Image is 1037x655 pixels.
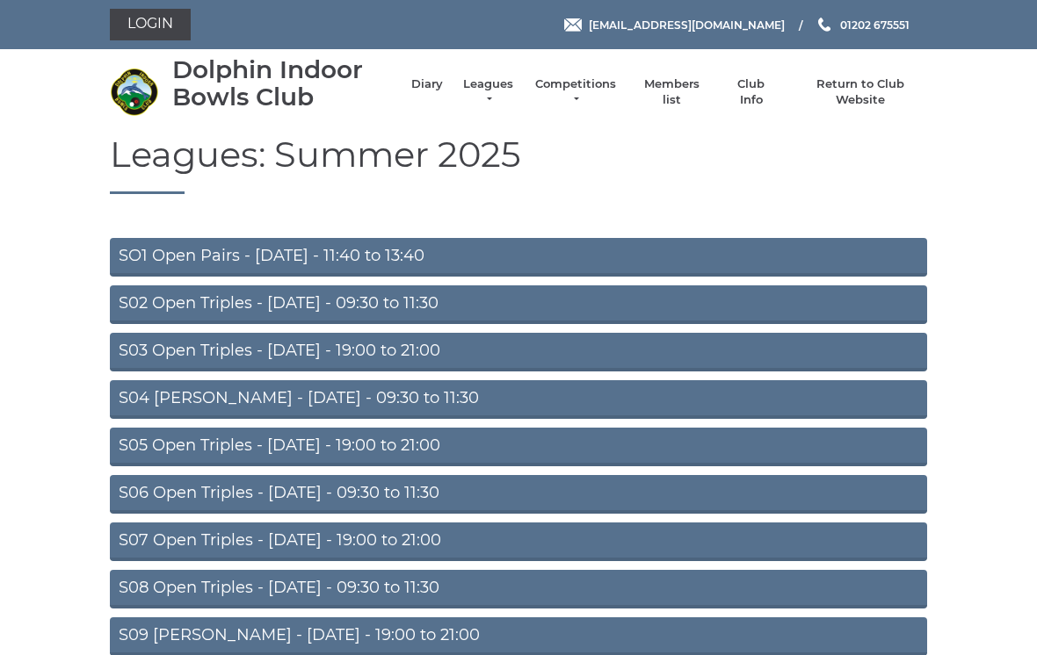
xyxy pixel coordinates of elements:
a: Leagues [460,76,516,108]
a: Club Info [726,76,777,108]
img: Phone us [818,18,830,32]
a: Members list [635,76,707,108]
div: Dolphin Indoor Bowls Club [172,56,394,111]
span: [EMAIL_ADDRESS][DOMAIN_NAME] [589,18,785,31]
a: Return to Club Website [794,76,927,108]
a: SO1 Open Pairs - [DATE] - 11:40 to 13:40 [110,238,927,277]
a: S05 Open Triples - [DATE] - 19:00 to 21:00 [110,428,927,466]
a: S02 Open Triples - [DATE] - 09:30 to 11:30 [110,285,927,324]
a: S06 Open Triples - [DATE] - 09:30 to 11:30 [110,475,927,514]
a: S04 [PERSON_NAME] - [DATE] - 09:30 to 11:30 [110,380,927,419]
a: Login [110,9,191,40]
a: S08 Open Triples - [DATE] - 09:30 to 11:30 [110,570,927,608]
a: Phone us 01202 675551 [816,17,910,33]
img: Dolphin Indoor Bowls Club [110,68,158,116]
a: Diary [411,76,443,92]
a: Email [EMAIL_ADDRESS][DOMAIN_NAME] [564,17,785,33]
a: S03 Open Triples - [DATE] - 19:00 to 21:00 [110,333,927,371]
a: S07 Open Triples - [DATE] - 19:00 to 21:00 [110,522,927,561]
a: Competitions [533,76,618,108]
span: 01202 675551 [840,18,910,31]
h1: Leagues: Summer 2025 [110,135,927,194]
img: Email [564,18,582,32]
